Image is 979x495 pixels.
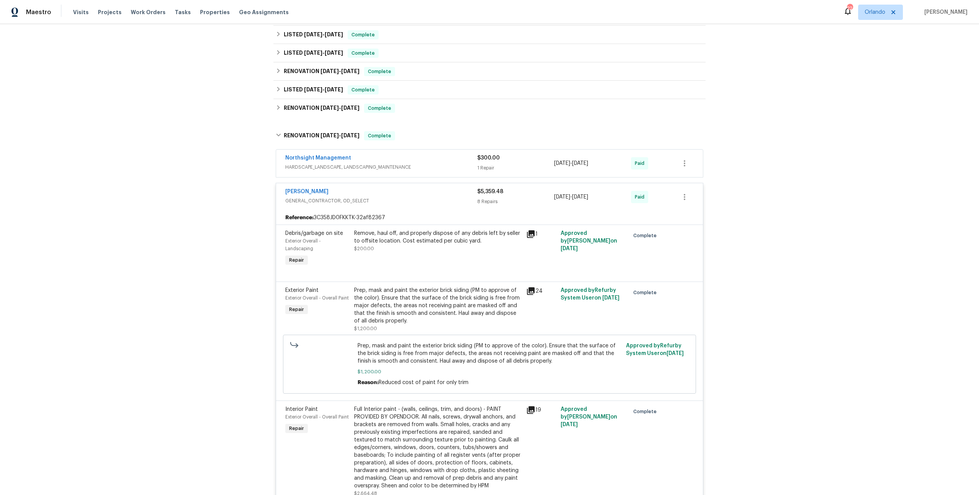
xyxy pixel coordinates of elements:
[635,160,647,167] span: Paid
[348,86,378,94] span: Complete
[284,104,359,113] h6: RENOVATION
[304,32,322,37] span: [DATE]
[284,85,343,94] h6: LISTED
[285,239,321,251] span: Exterior Overall - Landscaping
[320,68,339,74] span: [DATE]
[286,425,307,432] span: Repair
[865,8,885,16] span: Orlando
[341,68,359,74] span: [DATE]
[320,105,359,111] span: -
[526,230,556,239] div: 1
[365,104,394,112] span: Complete
[561,407,617,427] span: Approved by [PERSON_NAME] on
[285,296,349,300] span: Exterior Overall - Overall Paint
[285,155,351,161] a: Northsight Management
[175,10,191,15] span: Tasks
[285,197,477,205] span: GENERAL_CONTRACTOR, OD_SELECT
[285,214,314,221] b: Reference:
[572,161,588,166] span: [DATE]
[365,68,394,75] span: Complete
[284,30,343,39] h6: LISTED
[285,288,319,293] span: Exterior Paint
[285,189,329,194] a: [PERSON_NAME]
[285,231,343,236] span: Debris/garbage on site
[276,211,703,225] div: 3C358JD0FKKTK-32af82367
[667,351,684,356] span: [DATE]
[304,32,343,37] span: -
[554,193,588,201] span: -
[561,246,578,251] span: [DATE]
[477,155,500,161] span: $300.00
[304,87,322,92] span: [DATE]
[561,231,617,251] span: Approved by [PERSON_NAME] on
[98,8,122,16] span: Projects
[273,44,706,62] div: LISTED [DATE]-[DATE]Complete
[304,50,343,55] span: -
[554,194,570,200] span: [DATE]
[285,163,477,171] span: HARDSCAPE_LANDSCAPE, LANDSCAPING_MAINTENANCE
[626,343,684,356] span: Approved by Refurby System User on
[239,8,289,16] span: Geo Assignments
[320,133,339,138] span: [DATE]
[354,230,522,245] div: Remove, haul off, and properly dispose of any debris left by seller to offsite location. Cost est...
[320,68,359,74] span: -
[633,232,660,239] span: Complete
[320,105,339,111] span: [DATE]
[561,422,578,427] span: [DATE]
[284,49,343,58] h6: LISTED
[633,408,660,415] span: Complete
[348,49,378,57] span: Complete
[348,31,378,39] span: Complete
[554,160,588,167] span: -
[286,306,307,313] span: Repair
[561,288,620,301] span: Approved by Refurby System User on
[200,8,230,16] span: Properties
[285,415,349,419] span: Exterior Overall - Overall Paint
[365,132,394,140] span: Complete
[341,133,359,138] span: [DATE]
[921,8,968,16] span: [PERSON_NAME]
[285,407,318,412] span: Interior Paint
[354,246,374,251] span: $200.00
[273,26,706,44] div: LISTED [DATE]-[DATE]Complete
[554,161,570,166] span: [DATE]
[526,287,556,296] div: 24
[325,50,343,55] span: [DATE]
[26,8,51,16] span: Maestro
[304,87,343,92] span: -
[131,8,166,16] span: Work Orders
[284,131,359,140] h6: RENOVATION
[572,194,588,200] span: [DATE]
[286,256,307,264] span: Repair
[379,380,468,385] span: Reduced cost of paint for only trim
[325,32,343,37] span: [DATE]
[320,133,359,138] span: -
[358,342,622,365] span: Prep, mask and paint the exterior brick siding (PM to approve of the color). Ensure that the surf...
[602,295,620,301] span: [DATE]
[273,81,706,99] div: LISTED [DATE]-[DATE]Complete
[284,67,359,76] h6: RENOVATION
[273,124,706,148] div: RENOVATION [DATE]-[DATE]Complete
[73,8,89,16] span: Visits
[354,287,522,325] div: Prep, mask and paint the exterior brick siding (PM to approve of the color). Ensure that the surf...
[633,289,660,296] span: Complete
[477,189,503,194] span: $5,359.48
[273,99,706,117] div: RENOVATION [DATE]-[DATE]Complete
[635,193,647,201] span: Paid
[358,368,622,376] span: $1,200.00
[477,198,554,205] div: 8 Repairs
[354,326,377,331] span: $1,200.00
[354,405,522,490] div: Full Interior paint - (walls, ceilings, trim, and doors) - PAINT PROVIDED BY OPENDOOR. All nails,...
[847,5,852,12] div: 22
[273,62,706,81] div: RENOVATION [DATE]-[DATE]Complete
[358,380,379,385] span: Reason:
[341,105,359,111] span: [DATE]
[325,87,343,92] span: [DATE]
[304,50,322,55] span: [DATE]
[477,164,554,172] div: 1 Repair
[526,405,556,415] div: 19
